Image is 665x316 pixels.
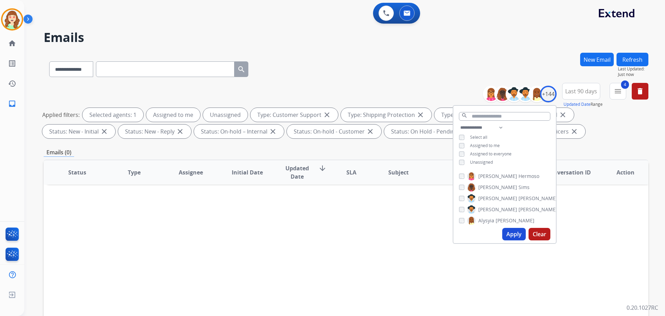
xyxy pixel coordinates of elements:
span: 4 [621,80,629,89]
mat-icon: home [8,39,16,48]
mat-icon: close [100,127,108,136]
div: Status: New - Reply [118,125,191,138]
p: Emails (0) [44,148,74,157]
img: avatar [2,10,22,29]
span: Last Updated: [618,66,648,72]
button: Refresh [617,53,648,66]
span: [PERSON_NAME] [518,195,557,202]
span: Subject [388,168,409,177]
span: Type [128,168,141,177]
mat-icon: search [461,112,468,119]
span: [PERSON_NAME] [478,173,517,180]
p: 0.20.1027RC [627,304,658,312]
span: Sims [518,184,530,191]
div: Status: On Hold - Pending Parts [384,125,490,138]
div: +144 [540,86,557,102]
span: Assigned to me [470,143,500,148]
mat-icon: close [323,111,331,119]
mat-icon: close [366,127,374,136]
div: Status: On-hold – Internal [194,125,284,138]
span: [PERSON_NAME] [496,217,534,224]
mat-icon: arrow_downward [318,164,327,172]
span: [PERSON_NAME] [478,184,517,191]
mat-icon: close [570,127,578,136]
button: Updated Date [564,102,591,107]
div: Assigned to me [146,108,200,122]
mat-icon: menu [614,87,622,95]
mat-icon: list_alt [8,59,16,68]
mat-icon: close [559,111,567,119]
mat-icon: history [8,79,16,88]
div: Status: On-hold - Customer [287,125,381,138]
span: Assigned to everyone [470,151,512,157]
span: Alysyia [478,217,494,224]
div: Type: Shipping Protection [341,108,432,122]
div: Status: New - Initial [42,125,115,138]
mat-icon: close [269,127,277,136]
span: Initial Date [232,168,263,177]
span: Last 90 days [565,90,597,93]
div: Unassigned [203,108,248,122]
span: [PERSON_NAME] [518,206,557,213]
mat-icon: inbox [8,100,16,108]
span: Conversation ID [547,168,591,177]
div: Type: Customer Support [250,108,338,122]
button: Last 90 days [562,83,600,100]
button: Apply [502,228,526,240]
span: Assignee [179,168,203,177]
mat-icon: close [416,111,425,119]
span: Status [68,168,86,177]
div: Selected agents: 1 [82,108,143,122]
th: Action [592,160,648,185]
span: Range [564,101,603,107]
p: Applied filters: [42,111,80,119]
button: Clear [529,228,550,240]
mat-icon: search [237,65,246,74]
mat-icon: delete [636,87,644,95]
mat-icon: close [176,127,184,136]
div: Type: Reguard CS [434,108,503,122]
button: New Email [580,53,614,66]
span: [PERSON_NAME] [478,195,517,202]
span: [PERSON_NAME] [478,206,517,213]
span: Just now [618,72,648,77]
span: Unassigned [470,159,493,165]
span: Select all [470,134,487,140]
span: SLA [346,168,356,177]
span: Updated Date [282,164,313,181]
button: 4 [610,83,626,100]
h2: Emails [44,31,648,44]
span: Hermoso [518,173,539,180]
